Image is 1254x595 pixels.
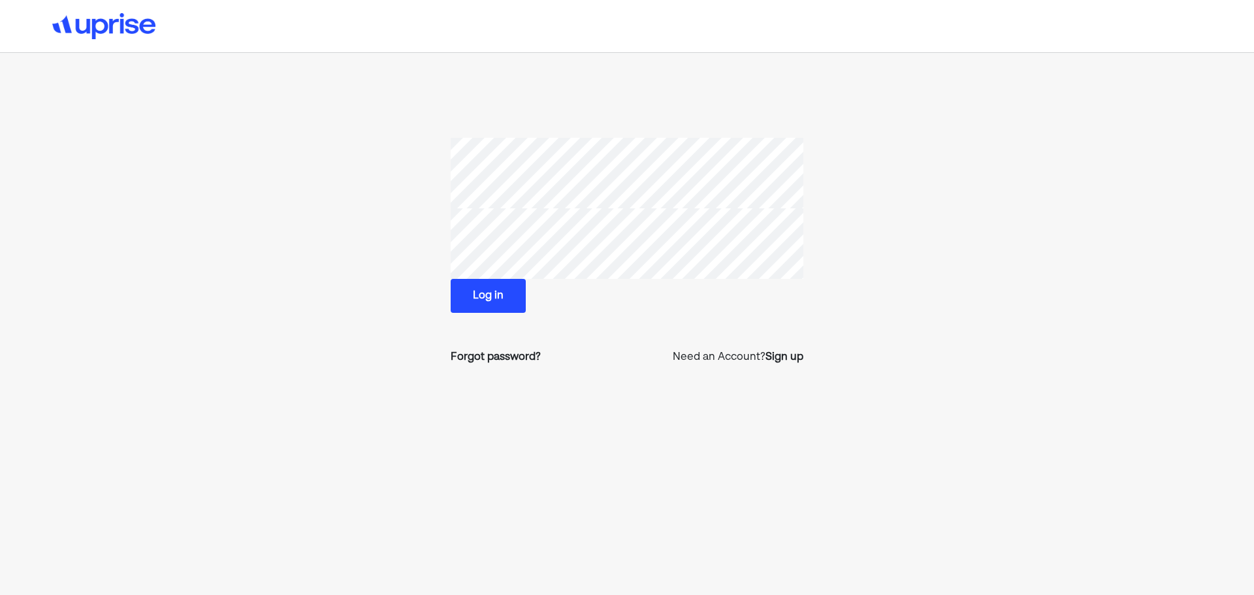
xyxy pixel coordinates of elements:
a: Forgot password? [451,349,541,365]
a: Sign up [765,349,803,365]
p: Need an Account? [673,349,803,365]
button: Log in [451,279,526,313]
